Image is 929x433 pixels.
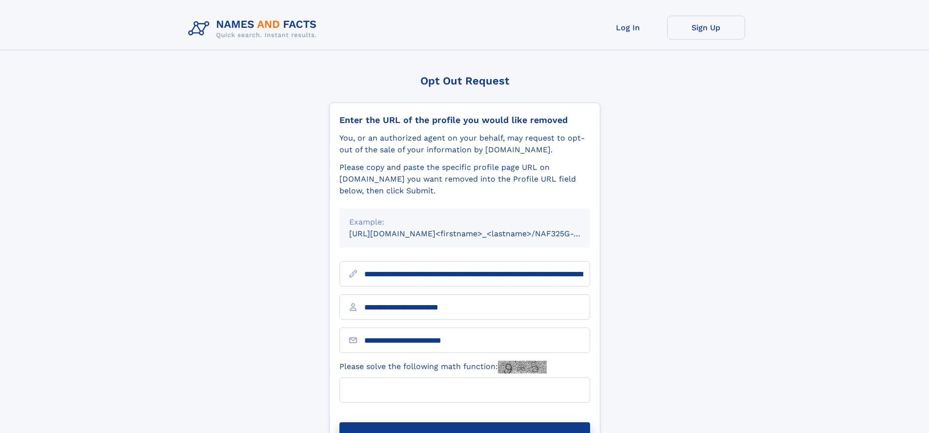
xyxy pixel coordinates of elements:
div: You, or an authorized agent on your behalf, may request to opt-out of the sale of your informatio... [339,132,590,156]
div: Opt Out Request [329,75,600,87]
img: Logo Names and Facts [184,16,325,42]
a: Log In [589,16,667,40]
small: [URL][DOMAIN_NAME]<firstname>_<lastname>/NAF325G-xxxxxxxx [349,229,609,238]
div: Enter the URL of the profile you would like removed [339,115,590,125]
a: Sign Up [667,16,745,40]
label: Please solve the following math function: [339,361,547,373]
div: Example: [349,216,580,228]
div: Please copy and paste the specific profile page URL on [DOMAIN_NAME] you want removed into the Pr... [339,162,590,197]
